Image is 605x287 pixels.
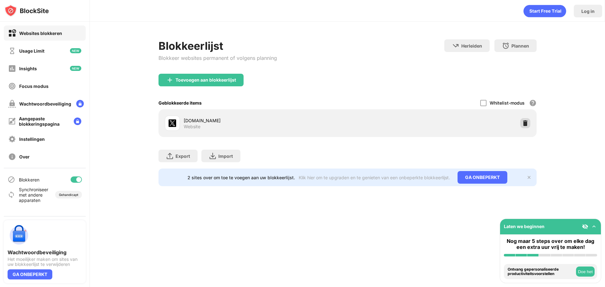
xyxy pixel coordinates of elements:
img: lock-menu.svg [74,118,81,125]
div: Synchroniseer met andere apparaten [19,187,51,203]
div: Wachtwoordbeveiliging [8,249,82,255]
img: x-button.svg [527,175,532,180]
img: push-password-protection.svg [8,224,30,247]
div: animation [523,5,566,17]
div: Website [184,124,200,129]
div: Export [176,153,190,159]
div: Plannen [511,43,529,49]
div: GA ONBEPERKT [8,269,52,279]
img: settings-off.svg [8,135,16,143]
div: Blokkeer websites permanent of volgens planning [158,55,277,61]
img: sync-icon.svg [8,191,15,198]
div: Ontvang gepersonaliseerde productiviteitsvoorstellen [508,267,574,276]
div: Aangepaste blokkeringspagina [19,116,69,127]
div: Toevoegen aan blokkeerlijst [176,77,236,83]
div: Wachtwoordbeveiliging [19,101,71,106]
div: Websites blokkeren [19,31,62,36]
div: Log in [581,9,595,14]
img: time-usage-off.svg [8,47,16,55]
div: Nog maar 5 steps over om elke dag een extra uur vrij te maken! [504,238,597,250]
img: favicons [169,119,176,127]
div: Herleiden [461,43,482,49]
img: logo-blocksite.svg [4,4,49,17]
div: 2 sites over om toe te voegen aan uw blokkeerlijst. [187,175,295,180]
img: new-icon.svg [70,66,81,71]
img: password-protection-off.svg [8,100,16,108]
div: Instellingen [19,136,45,142]
img: eye-not-visible.svg [582,223,588,230]
div: Usage Limit [19,48,44,54]
div: Insights [19,66,37,71]
img: omni-setup-toggle.svg [591,223,597,230]
img: lock-menu.svg [76,100,84,107]
button: Doe het [576,267,595,277]
div: Laten we beginnen [504,224,544,229]
div: Blokkeren [19,177,39,182]
div: Klik hier om te upgraden en te genieten van een onbeperkte blokkeerlijst. [299,175,450,180]
img: focus-off.svg [8,82,16,90]
div: Over [19,154,30,159]
img: about-off.svg [8,153,16,161]
img: customize-block-page-off.svg [8,118,16,125]
div: Blokkeerlijst [158,39,277,52]
div: Gehandicapt [59,193,78,197]
img: blocking-icon.svg [8,176,15,183]
img: new-icon.svg [70,48,81,53]
div: [DOMAIN_NAME] [184,117,348,124]
div: Import [218,153,233,159]
div: Het moeilijker maken om sites van uw blokkeerlijst te verwijderen [8,257,82,267]
div: GA ONBEPERKT [458,171,507,184]
div: Whitelist-modus [490,100,525,106]
img: block-on.svg [8,29,16,37]
img: insights-off.svg [8,65,16,72]
div: Focus modus [19,83,49,89]
div: Geblokkeerde items [158,100,202,106]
